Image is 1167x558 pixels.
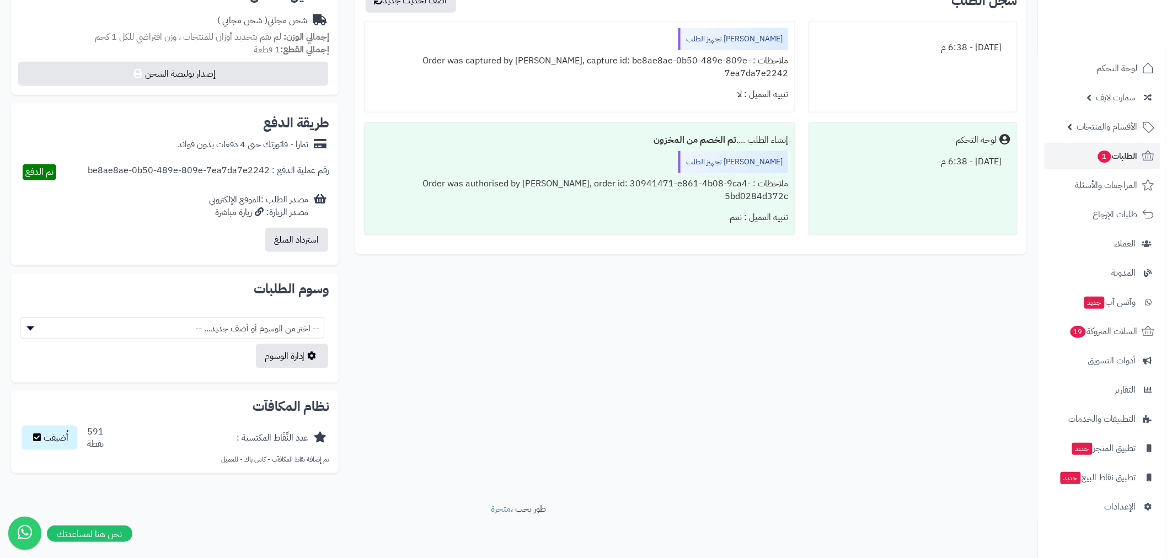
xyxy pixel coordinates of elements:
div: مصدر الزيارة: زيارة مباشرة [209,206,309,219]
span: أدوات التسويق [1088,353,1136,368]
div: [PERSON_NAME] تجهيز الطلب [678,151,788,173]
span: المدونة [1112,265,1136,281]
a: إدارة الوسوم [256,344,328,368]
button: أُضيفت [22,426,77,450]
p: تم إضافة نقاط المكافآت - كاش باك - للعميل [20,455,330,464]
strong: إجمالي القطع: [280,43,330,56]
div: مصدر الطلب :الموقع الإلكتروني [209,194,309,219]
a: تطبيق نقاط البيعجديد [1045,464,1160,491]
small: 1 قطعة [254,43,330,56]
a: العملاء [1045,230,1160,257]
div: [DATE] - 6:38 م [816,151,1010,173]
a: المراجعات والأسئلة [1045,172,1160,198]
div: ملاحظات : Order was captured by [PERSON_NAME], capture id: be8ae8ae-0b50-489e-809e-7ea7da7e2242 [371,50,788,84]
span: ( شحن مجاني ) [217,14,267,27]
a: التطبيقات والخدمات [1045,406,1160,432]
img: logo-2.png [1092,29,1157,52]
span: السلات المتروكة [1069,324,1138,339]
span: جديد [1084,297,1105,309]
span: لوحة التحكم [1097,61,1138,76]
span: التقارير [1115,382,1136,398]
div: تنبيه العميل : نعم [371,207,788,228]
h2: طريقة الدفع [263,116,330,130]
h2: نظام المكافآت [20,400,330,413]
div: [DATE] - 6:38 م [816,37,1010,58]
span: -- اختر من الوسوم أو أضف جديد... -- [20,318,324,339]
div: تنبيه العميل : لا [371,84,788,105]
a: الطلبات1 [1045,143,1160,169]
a: تطبيق المتجرجديد [1045,435,1160,462]
strong: إجمالي الوزن: [283,30,330,44]
span: تطبيق نقاط البيع [1059,470,1136,485]
span: جديد [1072,443,1093,455]
span: تم الدفع [25,165,53,179]
a: وآتس آبجديد [1045,289,1160,315]
a: متجرة [491,503,511,516]
a: أدوات التسويق [1045,347,1160,374]
a: طلبات الإرجاع [1045,201,1160,228]
button: إصدار بوليصة الشحن [18,62,328,86]
span: 1 [1098,151,1111,163]
div: شحن مجاني [217,14,308,27]
div: عدد النِّقَاط المكتسبة : [237,432,309,444]
div: إنشاء الطلب .... [371,130,788,151]
span: وآتس آب [1083,294,1136,310]
span: لم تقم بتحديد أوزان للمنتجات ، وزن افتراضي للكل 1 كجم [95,30,281,44]
span: التطبيقات والخدمات [1069,411,1136,427]
span: الأقسام والمنتجات [1077,119,1138,135]
span: الإعدادات [1105,499,1136,514]
span: جديد [1061,472,1081,484]
span: العملاء [1115,236,1136,251]
a: التقارير [1045,377,1160,403]
span: الطلبات [1097,148,1138,164]
div: 591 [87,426,104,451]
div: ملاحظات : Order was authorised by [PERSON_NAME], order id: 30941471-e861-4b08-9ca4-5bd0284d372c [371,173,788,207]
span: المراجعات والأسئلة [1075,178,1138,193]
h2: وسوم الطلبات [20,282,330,296]
span: 19 [1070,326,1086,338]
div: تمارا - فاتورتك حتى 4 دفعات بدون فوائد [178,138,309,151]
div: رقم عملية الدفع : be8ae8ae-0b50-489e-809e-7ea7da7e2242 [88,164,330,180]
a: السلات المتروكة19 [1045,318,1160,345]
a: لوحة التحكم [1045,55,1160,82]
div: نقطة [87,438,104,450]
a: الإعدادات [1045,493,1160,520]
button: استرداد المبلغ [265,228,328,252]
span: سمارت لايف [1096,90,1136,105]
span: طلبات الإرجاع [1093,207,1138,222]
div: [PERSON_NAME] تجهيز الطلب [678,28,788,50]
div: لوحة التحكم [956,134,997,147]
b: تم الخصم من المخزون [654,133,736,147]
span: تطبيق المتجر [1071,441,1136,456]
a: المدونة [1045,260,1160,286]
